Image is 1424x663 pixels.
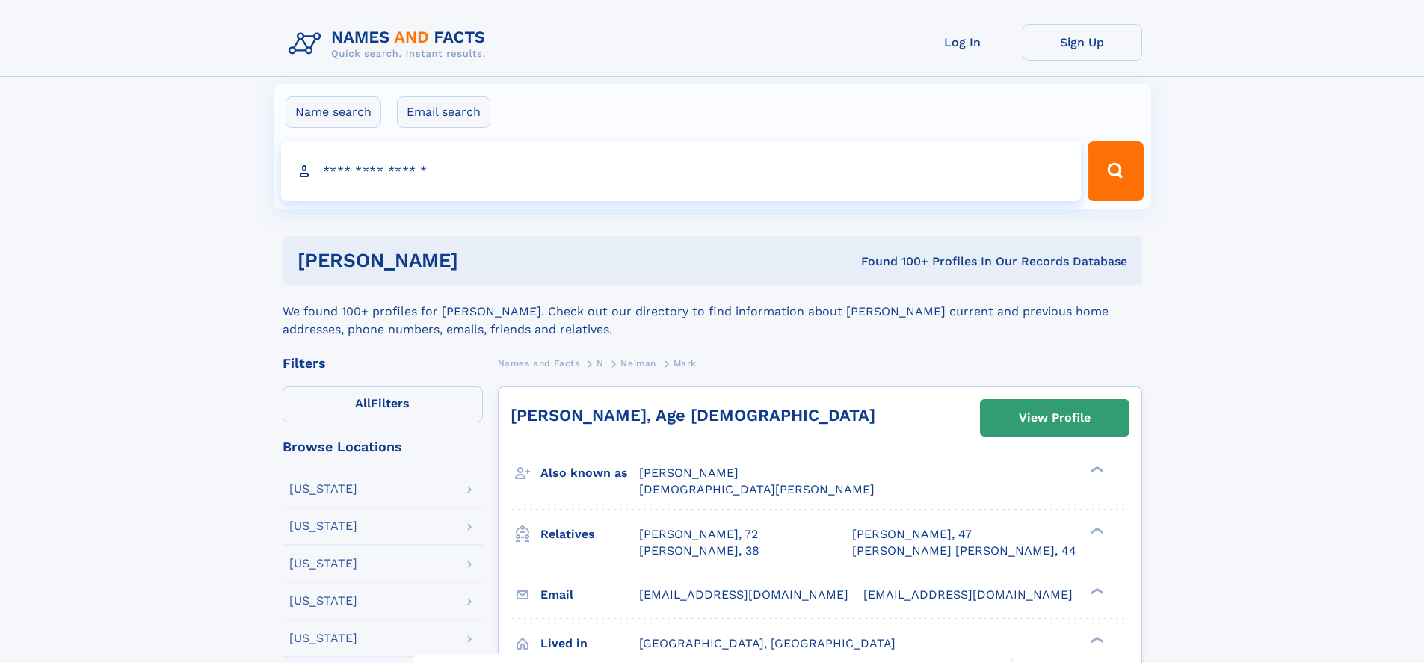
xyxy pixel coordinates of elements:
[283,24,498,64] img: Logo Names and Facts
[639,588,848,602] span: [EMAIL_ADDRESS][DOMAIN_NAME]
[289,558,357,570] div: [US_STATE]
[852,526,972,543] a: [PERSON_NAME], 47
[540,522,639,547] h3: Relatives
[1023,24,1142,61] a: Sign Up
[283,440,483,454] div: Browse Locations
[540,460,639,486] h3: Also known as
[852,543,1076,559] a: [PERSON_NAME] [PERSON_NAME], 44
[289,483,357,495] div: [US_STATE]
[286,96,381,128] label: Name search
[1087,635,1105,644] div: ❯
[289,632,357,644] div: [US_STATE]
[1088,141,1143,201] button: Search Button
[289,595,357,607] div: [US_STATE]
[355,396,371,410] span: All
[863,588,1073,602] span: [EMAIL_ADDRESS][DOMAIN_NAME]
[298,251,660,270] h1: [PERSON_NAME]
[597,354,604,372] a: N
[639,482,875,496] span: [DEMOGRAPHIC_DATA][PERSON_NAME]
[674,358,697,368] span: Mark
[511,406,875,425] a: [PERSON_NAME], Age [DEMOGRAPHIC_DATA]
[620,358,656,368] span: Neiman
[639,526,758,543] a: [PERSON_NAME], 72
[1087,525,1105,535] div: ❯
[639,543,759,559] a: [PERSON_NAME], 38
[289,520,357,532] div: [US_STATE]
[283,386,483,422] label: Filters
[903,24,1023,61] a: Log In
[540,631,639,656] h3: Lived in
[283,285,1142,339] div: We found 100+ profiles for [PERSON_NAME]. Check out our directory to find information about [PERS...
[597,358,604,368] span: N
[540,582,639,608] h3: Email
[639,466,739,480] span: [PERSON_NAME]
[1019,401,1091,435] div: View Profile
[397,96,490,128] label: Email search
[620,354,656,372] a: Neiman
[281,141,1082,201] input: search input
[1087,586,1105,596] div: ❯
[498,354,580,372] a: Names and Facts
[1087,465,1105,475] div: ❯
[639,636,896,650] span: [GEOGRAPHIC_DATA], [GEOGRAPHIC_DATA]
[659,253,1127,270] div: Found 100+ Profiles In Our Records Database
[981,400,1129,436] a: View Profile
[283,357,483,370] div: Filters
